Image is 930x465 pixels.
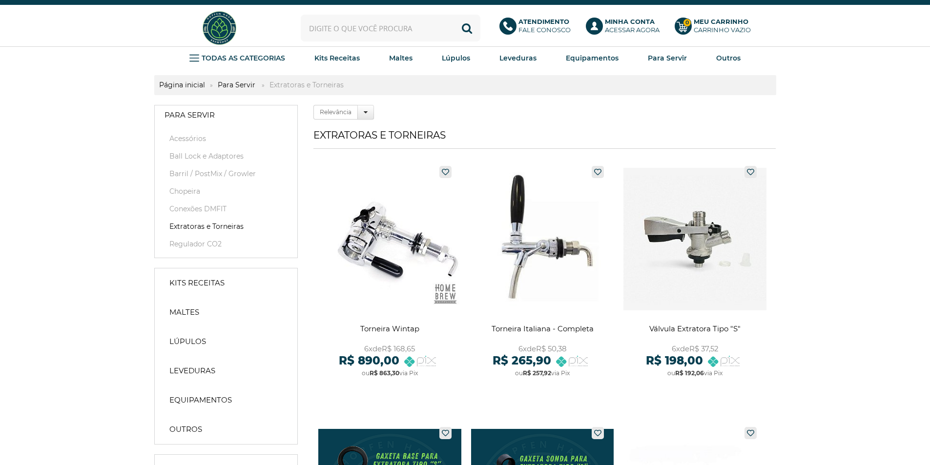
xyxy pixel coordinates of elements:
a: Regulador CO2 [165,239,288,249]
b: Meu Carrinho [694,18,748,25]
strong: Maltes [169,307,199,317]
a: Torneira Italiana - Completa [471,161,614,388]
a: Para Servir [213,81,260,89]
a: Acessórios [165,134,288,143]
strong: Equipamentos [169,395,232,405]
a: Minha ContaAcessar agora [586,18,665,39]
input: Digite o que você procura [301,15,480,41]
strong: Leveduras [169,366,215,376]
button: Buscar [454,15,480,41]
strong: Kits Receitas [169,278,225,288]
a: Kits Receitas [314,51,360,65]
a: Chopeira [165,186,288,196]
a: Kits Receitas [160,273,292,293]
a: Torneira Wintap [318,161,461,388]
a: Leveduras [160,361,292,381]
b: Atendimento [518,18,569,25]
h1: Extratoras e Torneiras [313,129,776,149]
strong: Para Servir [165,110,215,120]
a: Conexões DMFIT [165,204,288,214]
b: Minha Conta [605,18,655,25]
a: Barril / PostMix / Growler [165,169,288,179]
a: Equipamentos [566,51,619,65]
strong: Extratoras e Torneiras [265,81,349,89]
a: Válvula Extratora Tipo "S" [623,161,766,388]
strong: Lúpulos [169,337,206,346]
a: Ball Lock e Adaptores [165,151,288,161]
a: Equipamentos [160,390,292,410]
strong: Kits Receitas [314,54,360,62]
a: Lúpulos [442,51,470,65]
a: AtendimentoFale conosco [499,18,576,39]
strong: Leveduras [499,54,537,62]
label: Relevância [313,105,358,120]
a: Página inicial [154,81,210,89]
strong: Outros [716,54,741,62]
strong: 0 [683,19,691,27]
a: Outros [160,420,292,439]
a: Maltes [160,303,292,322]
strong: Equipamentos [566,54,619,62]
p: Fale conosco [518,18,571,34]
div: Carrinho Vazio [694,26,751,34]
a: Para Servir [155,105,297,125]
a: Para Servir [648,51,687,65]
p: Acessar agora [605,18,660,34]
strong: TODAS AS CATEGORIAS [202,54,285,62]
img: Hopfen Haus BrewShop [201,10,238,46]
a: Maltes [389,51,413,65]
a: Lúpulos [160,332,292,351]
strong: Outros [169,425,202,434]
strong: Lúpulos [442,54,470,62]
strong: Maltes [389,54,413,62]
a: Extratoras e Torneiras [165,222,288,231]
a: TODAS AS CATEGORIAS [189,51,285,65]
strong: Para Servir [648,54,687,62]
a: Outros [716,51,741,65]
a: Leveduras [499,51,537,65]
